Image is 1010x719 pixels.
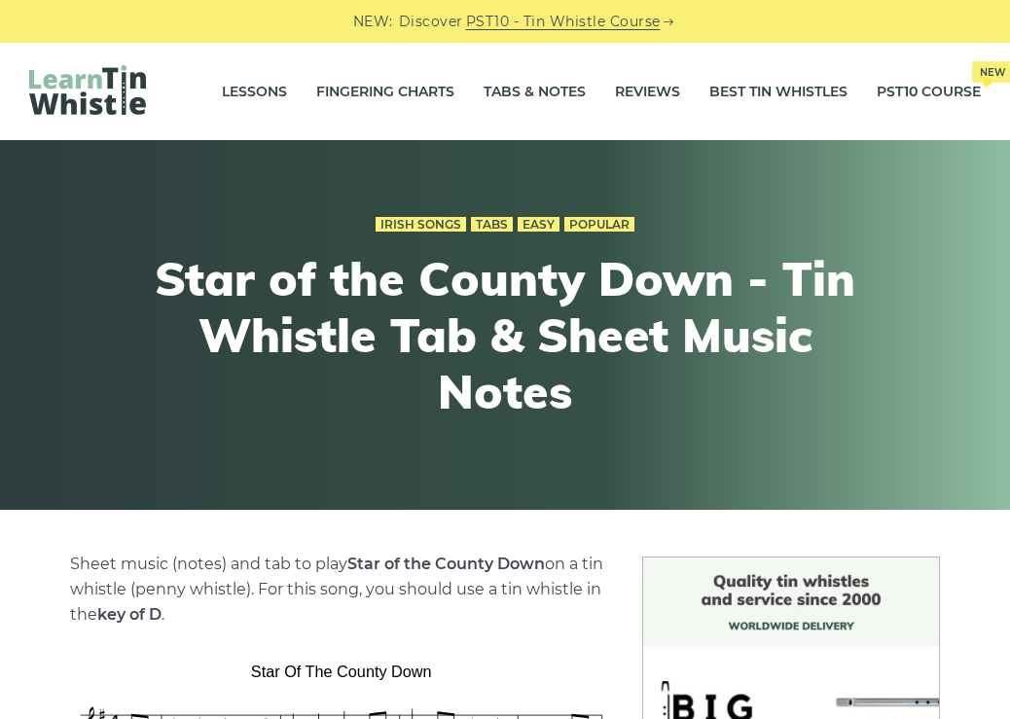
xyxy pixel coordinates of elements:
h1: Star of the County Down - Tin Whistle Tab & Sheet Music Notes [147,251,863,419]
a: Fingering Charts [316,67,454,116]
a: PST10 CourseNew [877,67,981,116]
strong: key of D [97,605,162,624]
a: Irish Songs [376,217,466,233]
a: Reviews [615,67,680,116]
p: Sheet music (notes) and tab to play on a tin whistle (penny whistle). For this song, you should u... [70,552,613,628]
strong: Star of the County Down [347,555,545,573]
a: Popular [564,217,634,233]
a: Best Tin Whistles [709,67,848,116]
a: Tabs & Notes [484,67,586,116]
a: Tabs [471,217,513,233]
a: Lessons [222,67,287,116]
img: LearnTinWhistle.com [29,65,146,115]
a: Easy [518,217,559,233]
